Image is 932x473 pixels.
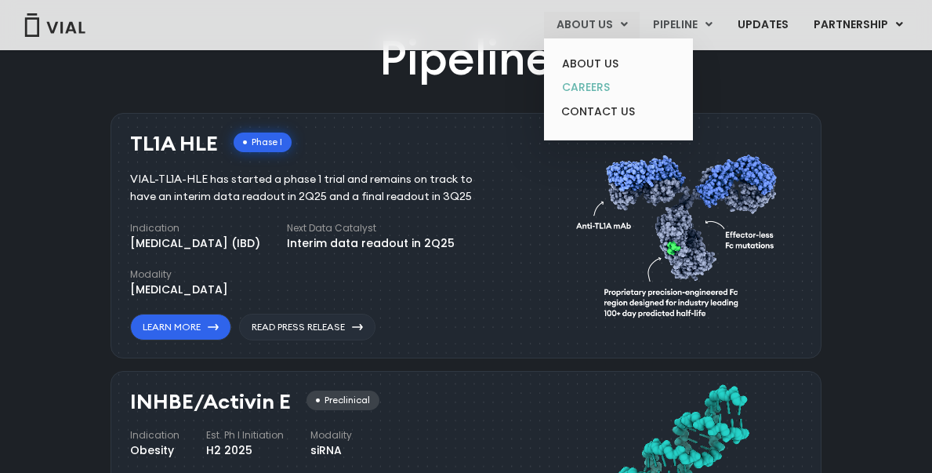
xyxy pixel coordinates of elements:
h3: TL1A HLE [130,133,218,155]
div: H2 2025 [206,442,284,459]
a: CONTACT US [549,100,687,125]
h2: Pipeline [379,26,553,90]
div: Interim data readout in 2Q25 [287,235,455,252]
a: PIPELINEMenu Toggle [640,12,724,38]
h4: Next Data Catalyst [287,221,455,235]
h4: Modality [130,267,228,282]
div: Phase I [234,133,292,152]
img: Vial Logo [24,13,86,37]
div: [MEDICAL_DATA] [130,282,228,298]
a: Learn More [130,314,231,340]
div: [MEDICAL_DATA] (IBD) [130,235,260,252]
img: TL1A antibody diagram. [576,125,786,340]
div: VIAL-TL1A-HLE has started a phase 1 trial and remains on track to have an interim data readout in... [130,171,496,206]
a: UPDATES [725,12,800,38]
a: Read Press Release [239,314,375,340]
h4: Modality [310,428,352,442]
h3: INHBE/Activin E [130,391,291,413]
a: ABOUT USMenu Toggle [544,12,640,38]
a: PARTNERSHIPMenu Toggle [801,12,916,38]
div: Obesity [130,442,180,459]
h4: Indication [130,221,260,235]
h4: Indication [130,428,180,442]
a: CAREERS [549,75,687,100]
h4: Est. Ph I Initiation [206,428,284,442]
div: Preclinical [306,391,379,410]
div: siRNA [310,442,352,459]
a: ABOUT US [549,52,687,76]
